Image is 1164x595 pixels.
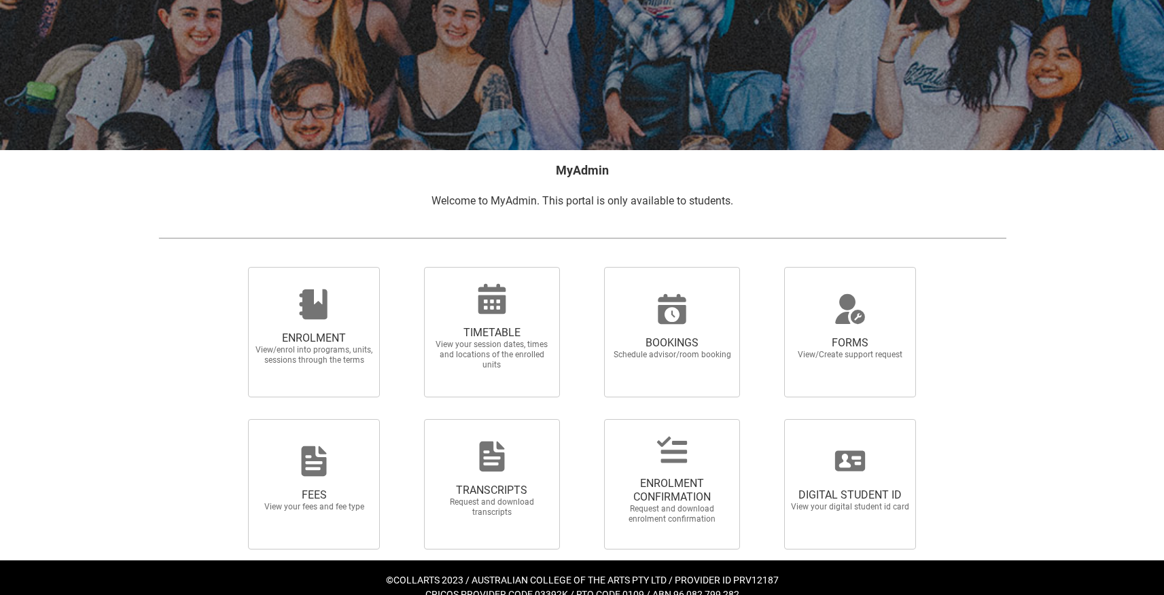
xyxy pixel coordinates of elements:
[254,502,374,512] span: View your fees and fee type
[790,350,910,360] span: View/Create support request
[790,488,910,502] span: DIGITAL STUDENT ID
[612,336,732,350] span: BOOKINGS
[432,340,552,370] span: View your session dates, times and locations of the enrolled units
[158,161,1006,179] h2: MyAdmin
[431,194,733,207] span: Welcome to MyAdmin. This portal is only available to students.
[612,504,732,524] span: Request and download enrolment confirmation
[432,484,552,497] span: TRANSCRIPTS
[612,477,732,504] span: ENROLMENT CONFIRMATION
[254,331,374,345] span: ENROLMENT
[790,502,910,512] span: View your digital student id card
[254,345,374,365] span: View/enrol into programs, units, sessions through the terms
[254,488,374,502] span: FEES
[432,326,552,340] span: TIMETABLE
[612,350,732,360] span: Schedule advisor/room booking
[790,336,910,350] span: FORMS
[432,497,552,518] span: Request and download transcripts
